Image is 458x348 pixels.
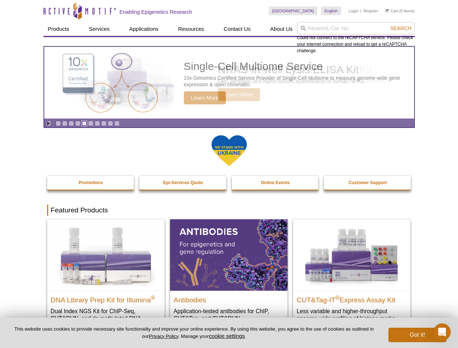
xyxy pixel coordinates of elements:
a: Resources [174,22,209,36]
strong: Promotions [79,180,103,185]
li: (0 items) [385,7,415,15]
strong: Online Events [261,180,290,185]
button: cookie settings [209,333,245,339]
a: Epi-Services Quote [139,176,227,190]
a: Go to slide 6 [88,121,94,126]
a: Services [84,22,114,36]
a: Toggle autoplay [46,121,51,126]
button: Search [388,25,413,32]
input: Keyword, Cat. No. [297,22,415,34]
a: Go to slide 3 [69,121,74,126]
h2: Featured Products [47,205,411,216]
a: Go to slide 9 [108,121,113,126]
p: This website uses cookies to provide necessary site functionality and improve your online experie... [12,326,376,340]
a: DNA Library Prep Kit for Illumina DNA Library Prep Kit for Illumina® Dual Index NGS Kit for ChIP-... [47,219,165,336]
a: Go to slide 2 [62,121,67,126]
a: Go to slide 7 [95,121,100,126]
h2: CUT&Tag-IT Express Assay Kit [297,293,407,304]
img: CUT&Tag-IT® Express Assay Kit [293,219,410,290]
iframe: Intercom live chat [433,323,451,341]
a: English [321,7,341,15]
img: We Stand With Ukraine [211,134,247,167]
a: Promotions [47,176,135,190]
p: Less variable and higher-throughput genome-wide profiling of histone marks​. [297,307,407,322]
a: [GEOGRAPHIC_DATA] [269,7,318,15]
a: Customer Support [324,176,412,190]
a: Privacy Policy [149,333,178,339]
img: All Antibodies [170,219,288,290]
a: All Antibodies Antibodies Application-tested antibodies for ChIP, CUT&Tag, and CUT&RUN. [170,219,288,329]
a: Go to slide 8 [101,121,107,126]
a: CUT&Tag-IT® Express Assay Kit CUT&Tag-IT®Express Assay Kit Less variable and higher-throughput ge... [293,219,410,329]
a: Contact Us [219,22,255,36]
a: About Us [266,22,297,36]
strong: Customer Support [348,180,387,185]
img: DNA Library Prep Kit for Illumina [47,219,165,290]
a: Go to slide 1 [55,121,61,126]
a: Cart [385,8,398,13]
a: Login [348,8,358,13]
img: Your Cart [385,9,389,12]
p: Dual Index NGS Kit for ChIP-Seq, CUT&RUN, and ds methylated DNA assays. [51,307,161,330]
p: Application-tested antibodies for ChIP, CUT&Tag, and CUT&RUN. [174,307,284,322]
a: Go to slide 5 [82,121,87,126]
div: Could not connect to the reCAPTCHA service. Please check your internet connection and reload to g... [297,22,415,54]
a: Online Events [232,176,319,190]
a: Applications [125,22,163,36]
a: Go to slide 10 [114,121,120,126]
sup: ® [335,294,340,301]
a: Register [363,8,378,13]
button: Got it! [388,328,446,342]
h2: Antibodies [174,293,284,304]
li: | [360,7,362,15]
h2: Enabling Epigenetics Research [120,9,192,15]
h2: DNA Library Prep Kit for Illumina [51,293,161,304]
span: Search [390,25,411,31]
strong: Epi-Services Quote [163,180,203,185]
a: Go to slide 4 [75,121,81,126]
a: Products [44,22,74,36]
sup: ® [151,294,155,301]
